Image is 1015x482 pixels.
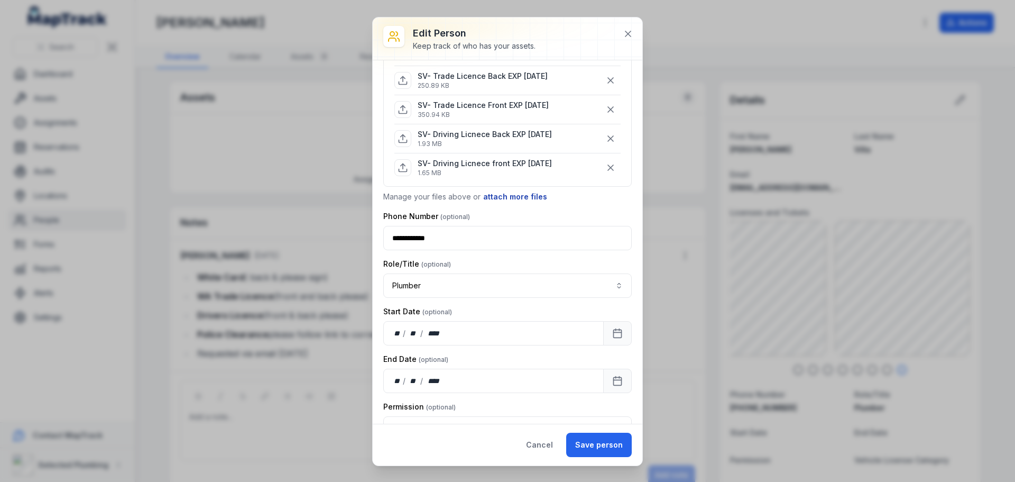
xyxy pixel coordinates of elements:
p: 350.94 KB [418,111,549,119]
p: SV- Driving Licnece Back EXP [DATE] [418,129,552,140]
button: Calendar [603,321,632,345]
div: day, [392,328,403,339]
p: SV- Trade Licence Front EXP [DATE] [418,100,549,111]
div: year, [424,328,444,339]
p: SV- Trade Licence Back EXP [DATE] [418,71,548,81]
div: / [403,376,407,386]
div: / [420,376,424,386]
button: Save person [566,433,632,457]
button: Cancel [517,433,562,457]
p: Manage your files above or [383,191,632,203]
div: day, [392,376,403,386]
h3: Edit person [413,26,536,41]
p: 1.93 MB [418,140,552,148]
div: / [403,328,407,339]
label: Role/Title [383,259,451,269]
button: Plumber [383,274,632,298]
label: Permission [383,402,456,412]
div: month, [407,328,421,339]
button: attach more files [483,191,548,203]
p: 250.89 KB [418,81,548,90]
p: SV- Driving Licnece front EXP [DATE] [418,158,552,169]
div: / [420,328,424,339]
button: Calendar [603,369,632,393]
label: Phone Number [383,211,470,222]
p: 1.65 MB [418,169,552,177]
div: month, [407,376,421,386]
div: year, [424,376,444,386]
label: Start Date [383,306,452,317]
div: Keep track of who has your assets. [413,41,536,51]
label: End Date [383,354,448,365]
